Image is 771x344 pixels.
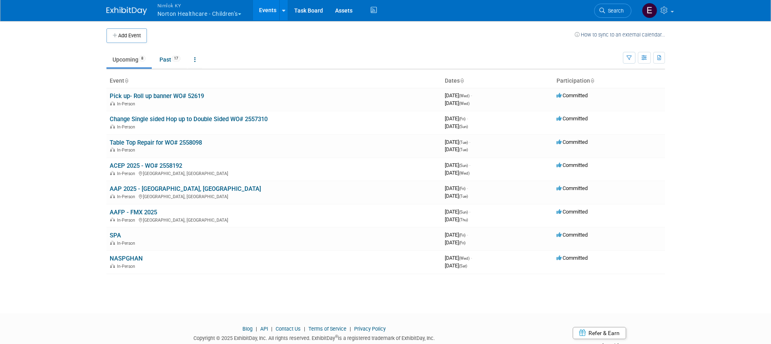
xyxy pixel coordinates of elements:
[445,209,470,215] span: [DATE]
[459,264,467,268] span: (Sat)
[459,124,468,129] span: (Sun)
[605,8,624,14] span: Search
[642,3,657,18] img: Elizabeth Griffin
[276,326,301,332] a: Contact Us
[556,255,588,261] span: Committed
[110,232,121,239] a: SPA
[117,194,138,199] span: In-Person
[153,52,187,67] a: Past17
[459,94,469,98] span: (Wed)
[110,216,438,223] div: [GEOGRAPHIC_DATA], [GEOGRAPHIC_DATA]
[445,193,468,199] span: [DATE]
[445,115,468,122] span: [DATE]
[354,326,386,332] a: Privacy Policy
[139,56,146,62] span: 8
[106,28,147,43] button: Add Event
[459,256,469,261] span: (Wed)
[442,74,553,88] th: Dates
[445,123,468,129] span: [DATE]
[124,77,128,84] a: Sort by Event Name
[117,241,138,246] span: In-Person
[106,333,522,342] div: Copyright © 2025 ExhibitDay, Inc. All rights reserved. ExhibitDay is a registered trademark of Ex...
[445,185,468,191] span: [DATE]
[445,170,469,176] span: [DATE]
[467,185,468,191] span: -
[556,209,588,215] span: Committed
[459,194,468,199] span: (Tue)
[110,255,143,262] a: NASPGHAN
[556,115,588,122] span: Committed
[445,162,470,168] span: [DATE]
[110,147,115,152] img: In-Person Event
[110,92,204,100] a: Pick up- Roll up banner WO# 52619
[110,139,202,146] a: Table Top Repair for WO# 2558098
[459,163,468,168] span: (Sun)
[445,263,467,269] span: [DATE]
[335,334,338,339] sup: ®
[269,326,274,332] span: |
[110,162,182,169] a: ACEP 2025 - WO# 2558192
[469,162,470,168] span: -
[459,147,468,152] span: (Tue)
[117,124,138,130] span: In-Person
[110,194,115,198] img: In-Person Event
[445,232,468,238] span: [DATE]
[556,92,588,98] span: Committed
[110,241,115,245] img: In-Person Event
[117,171,138,176] span: In-Person
[556,232,588,238] span: Committed
[445,100,469,106] span: [DATE]
[260,326,268,332] a: API
[445,139,470,145] span: [DATE]
[459,140,468,145] span: (Tue)
[445,146,468,152] span: [DATE]
[172,56,181,62] span: 17
[556,139,588,145] span: Committed
[459,210,468,214] span: (Sun)
[445,216,468,222] span: [DATE]
[348,326,353,332] span: |
[459,171,469,175] span: (Wed)
[459,233,465,237] span: (Fri)
[110,171,115,175] img: In-Person Event
[242,326,253,332] a: Blog
[110,115,268,123] a: Change Single sided Hop up to Double Sided WO# 2557310
[254,326,259,332] span: |
[445,255,472,261] span: [DATE]
[459,186,465,191] span: (Fri)
[117,147,138,153] span: In-Person
[117,264,138,269] span: In-Person
[106,7,147,15] img: ExhibitDay
[110,185,261,192] a: AAP 2025 - [GEOGRAPHIC_DATA], [GEOGRAPHIC_DATA]
[106,74,442,88] th: Event
[110,264,115,268] img: In-Person Event
[460,77,464,84] a: Sort by Start Date
[594,4,631,18] a: Search
[157,1,241,10] span: Nimlok KY
[459,241,465,245] span: (Fri)
[308,326,346,332] a: Terms of Service
[469,139,470,145] span: -
[467,115,468,122] span: -
[106,52,152,67] a: Upcoming8
[471,92,472,98] span: -
[459,117,465,121] span: (Fri)
[573,327,626,339] a: Refer & Earn
[459,101,469,106] span: (Wed)
[471,255,472,261] span: -
[553,74,665,88] th: Participation
[110,124,115,128] img: In-Person Event
[467,232,468,238] span: -
[459,218,468,222] span: (Thu)
[110,193,438,199] div: [GEOGRAPHIC_DATA], [GEOGRAPHIC_DATA]
[117,101,138,107] span: In-Person
[117,218,138,223] span: In-Person
[110,218,115,222] img: In-Person Event
[590,77,594,84] a: Sort by Participation Type
[302,326,307,332] span: |
[556,185,588,191] span: Committed
[556,162,588,168] span: Committed
[445,92,472,98] span: [DATE]
[110,170,438,176] div: [GEOGRAPHIC_DATA], [GEOGRAPHIC_DATA]
[110,209,157,216] a: AAFP - FMX 2025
